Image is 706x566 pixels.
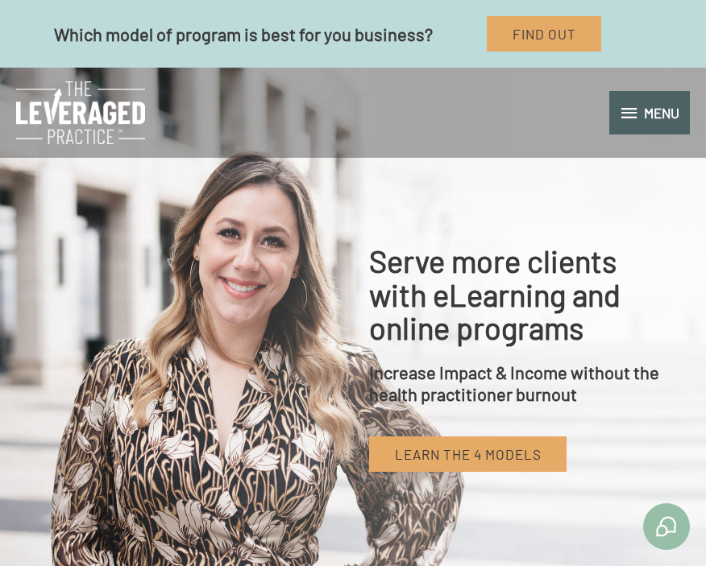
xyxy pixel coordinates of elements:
[644,105,679,121] span: MENU
[609,91,691,134] button: MENU
[369,436,567,472] a: Learn the 4 models
[54,23,433,44] span: Which model of program is best for you business?
[487,16,601,52] a: Find Out
[395,446,542,462] span: Learn the 4 models
[369,242,621,347] span: Serve more clients with eLearning and online programs
[513,26,576,42] span: Find Out
[369,361,659,403] span: Increase Impact & Income without the health practitioner burnout
[16,81,145,144] img: The Leveraged Practice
